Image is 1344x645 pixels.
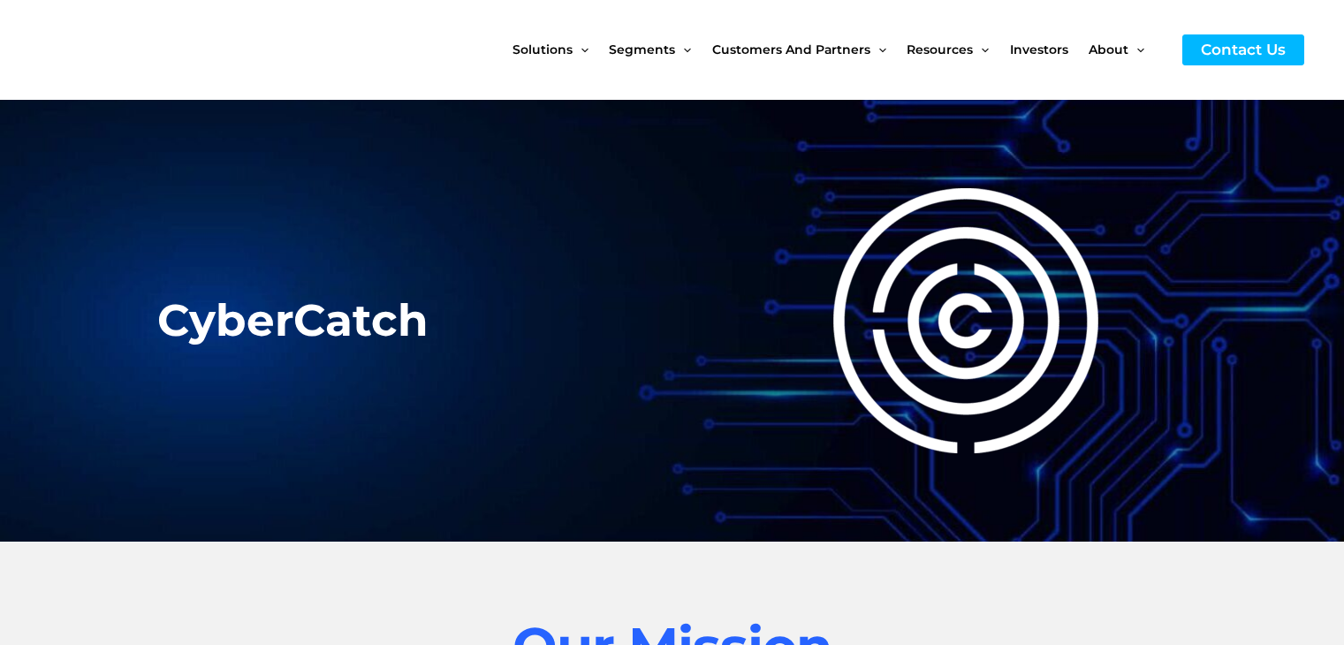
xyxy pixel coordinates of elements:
span: Menu Toggle [1128,12,1144,87]
span: Menu Toggle [573,12,588,87]
span: Segments [609,12,675,87]
span: Menu Toggle [870,12,886,87]
span: Menu Toggle [973,12,989,87]
a: Contact Us [1182,34,1304,65]
a: Investors [1010,12,1089,87]
span: Customers and Partners [712,12,870,87]
img: CyberCatch [31,13,243,87]
span: About [1089,12,1128,87]
span: Investors [1010,12,1068,87]
span: Menu Toggle [675,12,691,87]
span: Solutions [513,12,573,87]
span: Resources [907,12,973,87]
nav: Site Navigation: New Main Menu [513,12,1165,87]
h2: CyberCatch [157,299,441,343]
